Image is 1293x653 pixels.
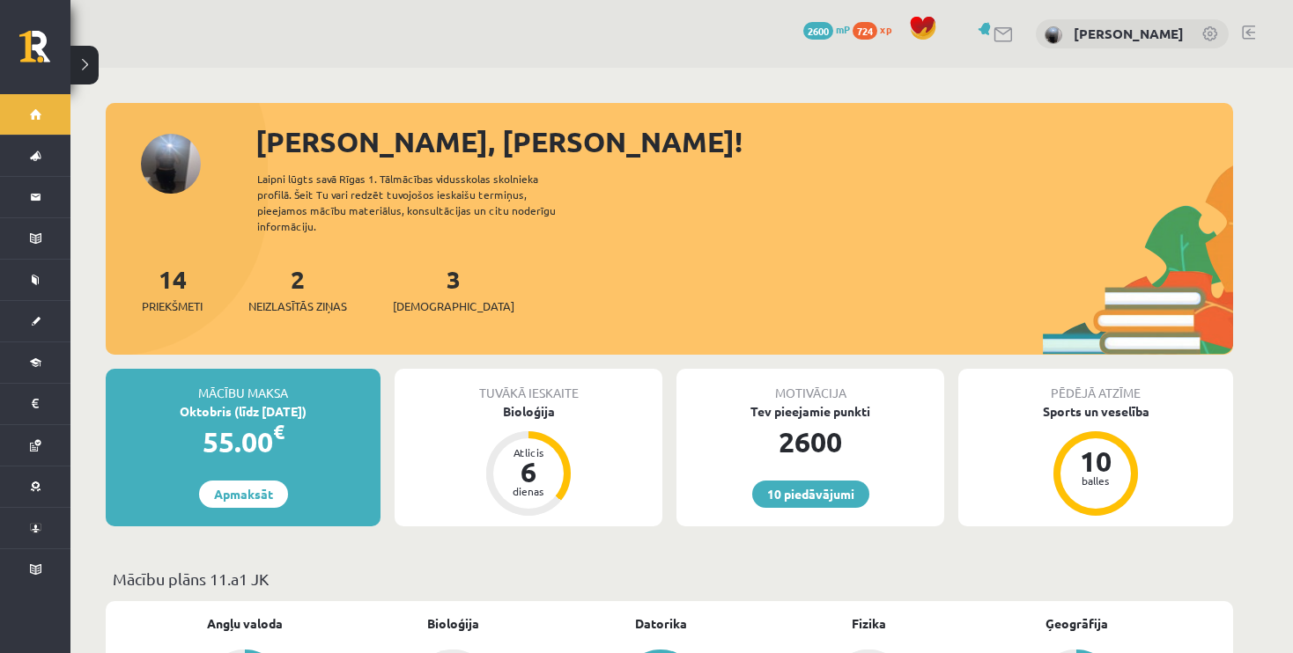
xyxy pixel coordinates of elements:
[248,263,347,315] a: 2Neizlasītās ziņas
[113,567,1226,591] p: Mācību plāns 11.a1 JK
[752,481,869,508] a: 10 piedāvājumi
[142,263,203,315] a: 14Priekšmeti
[106,369,381,402] div: Mācību maksa
[635,614,687,633] a: Datorika
[19,31,70,75] a: Rīgas 1. Tālmācības vidusskola
[502,458,555,486] div: 6
[395,369,662,402] div: Tuvākā ieskaite
[853,22,877,40] span: 724
[393,297,514,315] span: [DEMOGRAPHIC_DATA]
[958,369,1233,402] div: Pēdējā atzīme
[1069,447,1122,475] div: 10
[1045,614,1108,633] a: Ģeogrāfija
[852,614,886,633] a: Fizika
[395,402,662,421] div: Bioloģija
[207,614,283,633] a: Angļu valoda
[257,171,587,234] div: Laipni lūgts savā Rīgas 1. Tālmācības vidusskolas skolnieka profilā. Šeit Tu vari redzēt tuvojošo...
[273,419,284,444] span: €
[676,402,944,421] div: Tev pieejamie punkti
[958,402,1233,518] a: Sports un veselība 10 balles
[248,297,347,315] span: Neizlasītās ziņas
[142,297,203,315] span: Priekšmeti
[199,481,288,508] a: Apmaksāt
[502,447,555,458] div: Atlicis
[1069,475,1122,486] div: balles
[853,22,900,36] a: 724 xp
[676,369,944,402] div: Motivācija
[255,121,1233,163] div: [PERSON_NAME], [PERSON_NAME]!
[393,263,514,315] a: 3[DEMOGRAPHIC_DATA]
[106,402,381,421] div: Oktobris (līdz [DATE])
[803,22,833,40] span: 2600
[958,402,1233,421] div: Sports un veselība
[1074,25,1184,42] a: [PERSON_NAME]
[395,402,662,518] a: Bioloģija Atlicis 6 dienas
[106,421,381,463] div: 55.00
[427,614,479,633] a: Bioloģija
[1045,26,1062,44] img: Viktorija Jeļizarova
[836,22,850,36] span: mP
[880,22,891,36] span: xp
[502,486,555,496] div: dienas
[803,22,850,36] a: 2600 mP
[676,421,944,463] div: 2600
